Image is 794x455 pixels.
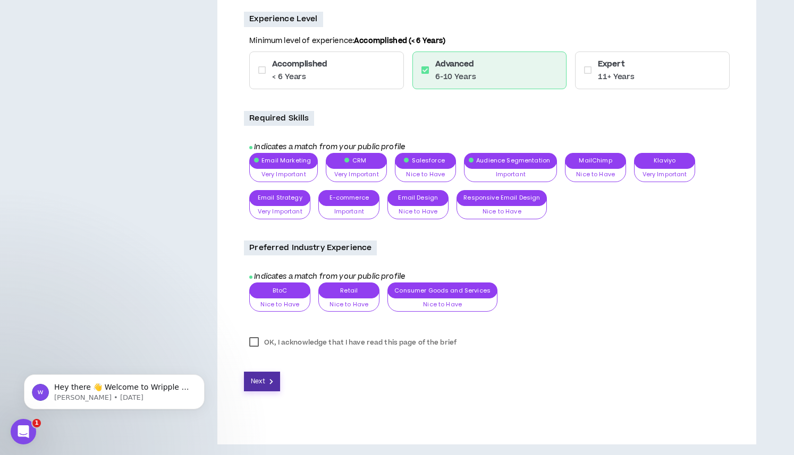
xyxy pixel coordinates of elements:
h6: Expert [598,58,635,70]
p: < 6 Years [272,72,327,82]
p: 6-10 Years [435,72,476,82]
iframe: Intercom live chat [11,419,36,444]
span: 1 [32,419,41,427]
button: Next [244,372,280,391]
iframe: Intercom notifications message [8,352,221,426]
span: Next [251,376,265,387]
p: Minimum level of experience: [249,36,729,51]
i: Indicates a match from your public profile [249,142,405,153]
h6: Accomplished [272,58,327,70]
p: 11+ Years [598,72,635,82]
p: Experience Level [244,12,323,27]
i: Indicates a match from your public profile [249,271,405,282]
b: Accomplished (< 6 Years) [354,36,445,46]
label: OK, I acknowledge that I have read this page of the brief [244,334,462,350]
p: Required Skills [244,111,314,126]
p: Preferred Industry Experience [244,241,377,255]
h6: Advanced [435,58,476,70]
